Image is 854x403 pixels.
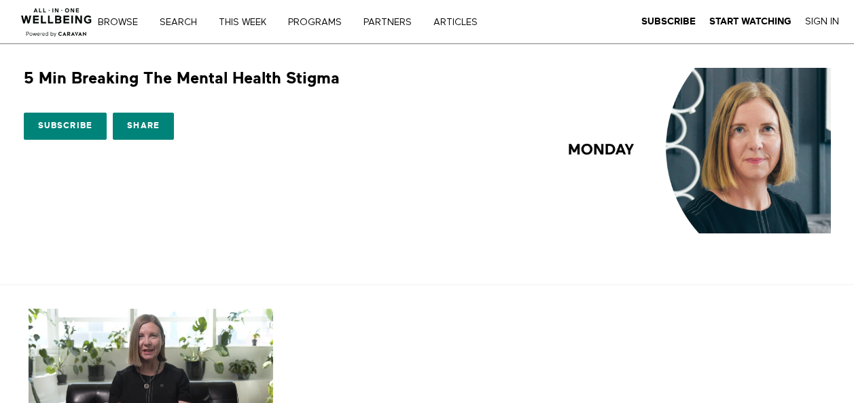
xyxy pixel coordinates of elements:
[359,18,426,27] a: PARTNERS
[93,18,152,27] a: Browse
[113,113,174,140] a: Share
[429,18,492,27] a: ARTICLES
[805,16,839,28] a: Sign In
[107,15,505,28] nav: Primary
[24,68,340,89] h1: 5 Min Breaking The Mental Health Stigma
[641,16,696,26] strong: Subscribe
[709,16,791,26] strong: Start Watching
[24,113,107,140] a: Subscribe
[641,16,696,28] a: Subscribe
[709,16,791,28] a: Start Watching
[536,68,830,233] img: 5 Min Breaking The Mental Health Stigma
[214,18,281,27] a: THIS WEEK
[283,18,356,27] a: PROGRAMS
[155,18,211,27] a: Search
